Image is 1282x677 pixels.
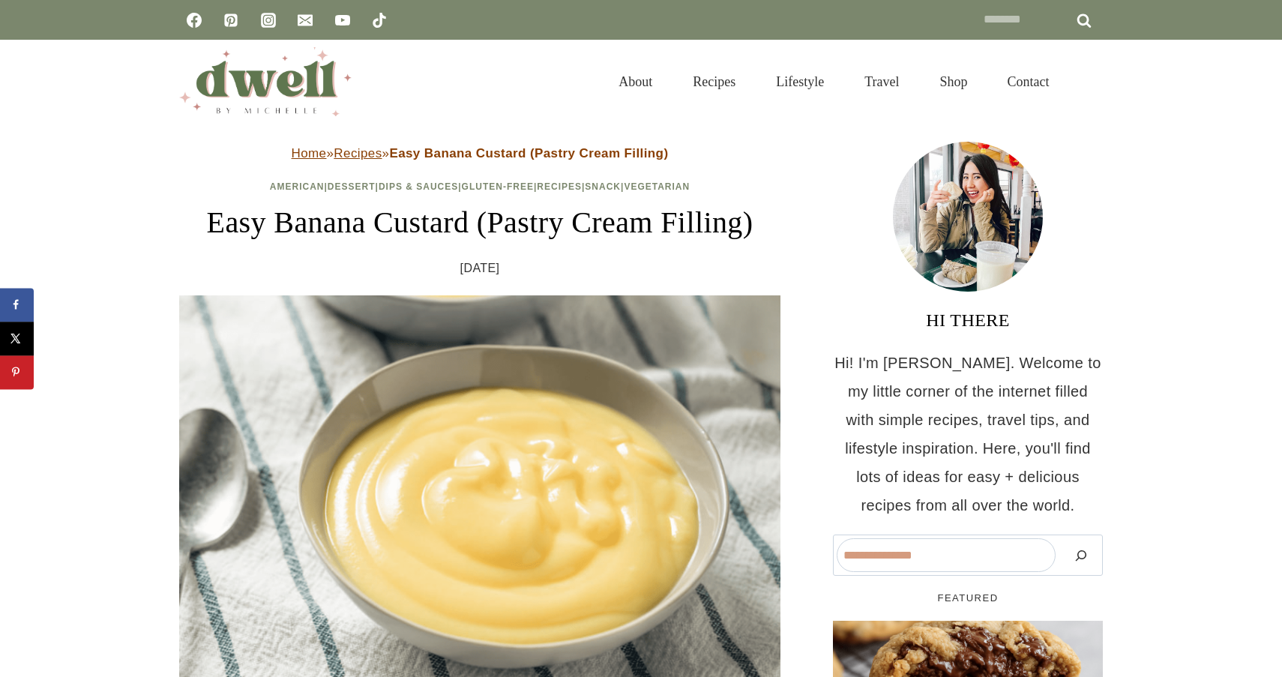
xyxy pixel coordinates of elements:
a: Vegetarian [624,181,690,192]
a: Recipes [537,181,582,192]
a: Email [290,5,320,35]
span: | | | | | | [270,181,690,192]
a: YouTube [328,5,358,35]
time: [DATE] [460,257,500,280]
h3: HI THERE [833,307,1103,334]
a: Home [292,146,327,160]
a: Gluten-Free [462,181,534,192]
a: About [598,55,672,108]
a: Dips & Sauces [379,181,458,192]
a: Instagram [253,5,283,35]
p: Hi! I'm [PERSON_NAME]. Welcome to my little corner of the internet filled with simple recipes, tr... [833,349,1103,520]
button: Search [1063,538,1099,572]
a: American [270,181,325,192]
a: Recipes [334,146,382,160]
span: » » [292,146,669,160]
img: DWELL by michelle [179,47,352,116]
a: Shop [919,55,987,108]
strong: Easy Banana Custard (Pastry Cream Filling) [389,146,668,160]
a: Snack [585,181,621,192]
a: TikTok [364,5,394,35]
button: View Search Form [1077,69,1103,94]
a: Recipes [672,55,756,108]
h1: Easy Banana Custard (Pastry Cream Filling) [179,200,780,245]
h5: FEATURED [833,591,1103,606]
a: Facebook [179,5,209,35]
a: Pinterest [216,5,246,35]
a: Travel [844,55,919,108]
nav: Primary Navigation [598,55,1070,108]
a: Lifestyle [756,55,844,108]
a: Dessert [328,181,376,192]
a: Contact [987,55,1070,108]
